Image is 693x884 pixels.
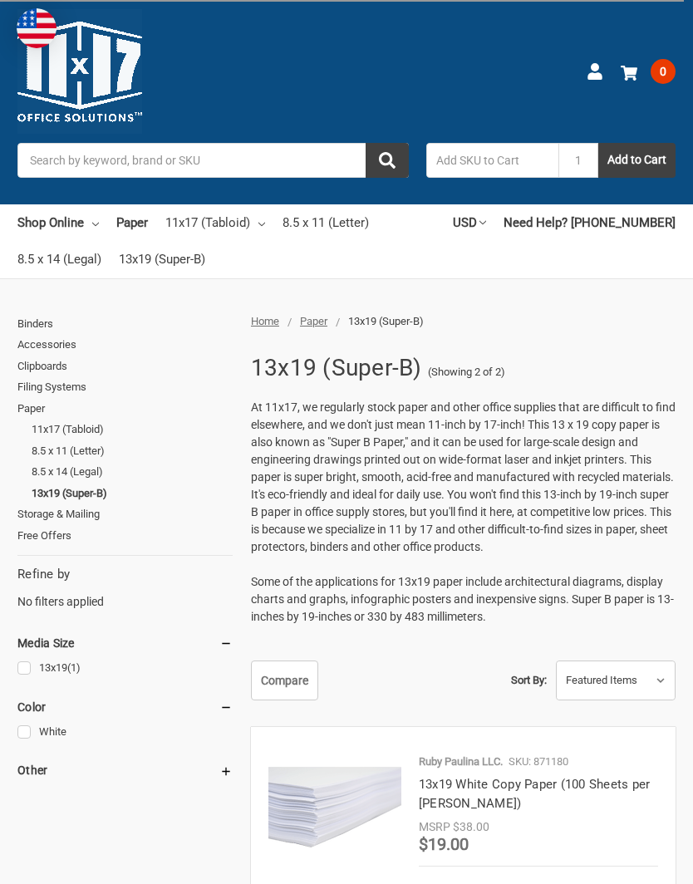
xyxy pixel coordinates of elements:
input: Add SKU to Cart [426,143,558,178]
p: SKU: 871180 [509,754,568,770]
a: Accessories [17,334,233,356]
a: 13x19 [17,657,233,680]
a: 11x17 (Tabloid) [165,204,265,241]
a: Filing Systems [17,376,233,398]
a: Paper [17,398,233,420]
span: (1) [67,661,81,674]
a: 13x19 (Super-B) [32,483,233,504]
span: 0 [651,59,676,84]
img: 13x19 White Copy Paper (100 Sheets per Ream) [268,744,401,877]
img: 11x17.com [17,9,142,134]
div: No filters applied [17,565,233,610]
span: Some of the applications for 13x19 paper include architectural diagrams, display charts and graph... [251,575,674,623]
a: 8.5 x 14 (Legal) [17,241,101,277]
a: 0 [621,50,676,93]
p: Ruby Paulina LLC. [419,754,503,770]
span: $38.00 [453,820,489,833]
a: 8.5 x 11 (Letter) [32,440,233,462]
h5: Color [17,697,233,717]
input: Search by keyword, brand or SKU [17,143,409,178]
a: 8.5 x 14 (Legal) [32,461,233,483]
a: Need Help? [PHONE_NUMBER] [504,204,676,241]
label: Sort By: [511,668,547,693]
a: Paper [116,204,148,241]
a: Free Offers [17,525,233,547]
a: 13x19 White Copy Paper (100 Sheets per [PERSON_NAME]) [419,777,651,811]
a: USD [453,204,486,241]
span: (Showing 2 of 2) [428,364,505,381]
h5: Refine by [17,565,233,584]
a: 13x19 (Super-B) [119,241,205,277]
a: Storage & Mailing [17,503,233,525]
span: 13x19 (Super-B) [348,315,424,327]
h1: 13x19 (Super-B) [251,346,422,390]
a: Binders [17,313,233,335]
span: $19.00 [419,834,469,854]
iframe: Google Customer Reviews [556,839,693,884]
span: At 11x17, we regularly stock paper and other office supplies that are difficult to find elsewhere... [251,400,676,553]
div: MSRP [419,818,450,836]
h5: Media Size [17,633,233,653]
a: Compare [251,661,318,700]
button: Add to Cart [598,143,676,178]
h5: Other [17,760,233,780]
a: Home [251,315,279,327]
a: Shop Online [17,204,99,241]
a: Paper [300,315,327,327]
a: Clipboards [17,356,233,377]
a: White [17,721,233,744]
img: duty and tax information for United States [17,8,57,48]
a: 8.5 x 11 (Letter) [283,204,369,241]
a: 11x17 (Tabloid) [32,419,233,440]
